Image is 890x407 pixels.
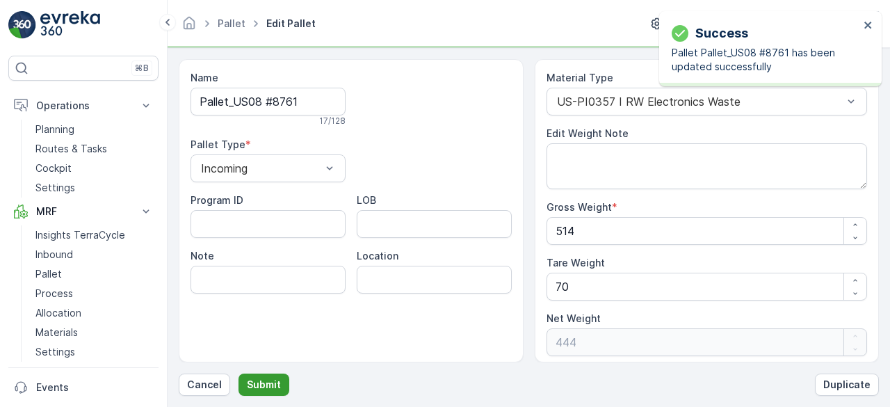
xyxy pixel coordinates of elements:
span: Total Weight : [12,251,81,263]
p: Cockpit [35,161,72,175]
a: Insights TerraCycle [30,225,159,245]
button: close [864,19,873,33]
a: Events [8,374,159,401]
a: Pallet [218,17,245,29]
label: Edit Weight Note [547,127,629,139]
span: Asset Type : [12,320,74,332]
p: Cancel [187,378,222,392]
span: Pallet_US08 #8765 [46,228,136,240]
span: Tare Weight : [12,297,78,309]
p: Submit [247,378,281,392]
p: ⌘B [135,63,149,74]
img: logo_light-DOdMpM7g.png [40,11,100,39]
p: Duplicate [823,378,871,392]
img: logo [8,11,36,39]
label: Gross Weight [547,201,612,213]
span: Edit Pallet [264,17,318,31]
p: Process [35,287,73,301]
p: Materials [35,326,78,340]
p: Pallet [35,267,62,281]
p: Inbound [35,248,73,262]
p: Pallet_US08 #8765 [391,12,496,29]
p: Settings [35,181,75,195]
span: Material : [12,343,59,355]
a: Planning [30,120,159,139]
label: Material Type [547,72,613,83]
p: Planning [35,122,74,136]
p: Operations [36,99,131,113]
a: Inbound [30,245,159,264]
label: Tare Weight [547,257,605,269]
a: Process [30,284,159,303]
a: Routes & Tasks [30,139,159,159]
a: Settings [30,342,159,362]
label: Note [191,250,214,262]
button: Submit [238,374,289,396]
button: Duplicate [815,374,879,396]
p: Events [36,381,153,394]
label: Location [357,250,398,262]
span: 35 [81,251,93,263]
span: Name : [12,228,46,240]
a: Materials [30,323,159,342]
p: Insights TerraCycle [35,228,125,242]
a: Allocation [30,303,159,323]
p: Allocation [35,306,81,320]
p: Success [695,24,748,43]
span: Net Weight : [12,274,73,286]
label: Name [191,72,218,83]
label: LOB [357,194,376,206]
p: Routes & Tasks [35,142,107,156]
p: Settings [35,345,75,359]
span: 35 [78,297,90,309]
label: Net Weight [547,312,601,324]
span: US-PI0132 I Books and Magazines [59,343,222,355]
p: 17 / 128 [319,115,346,127]
button: Operations [8,92,159,120]
span: - [73,274,78,286]
a: Cockpit [30,159,159,178]
label: Pallet Type [191,138,245,150]
button: MRF [8,198,159,225]
a: Pallet [30,264,159,284]
a: Homepage [181,21,197,33]
span: Pallets [74,320,107,332]
p: MRF [36,205,131,218]
a: Settings [30,178,159,198]
label: Program ID [191,194,243,206]
button: Cancel [179,374,230,396]
p: Pallet Pallet_US08 #8761 has been updated successfully [672,46,859,74]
